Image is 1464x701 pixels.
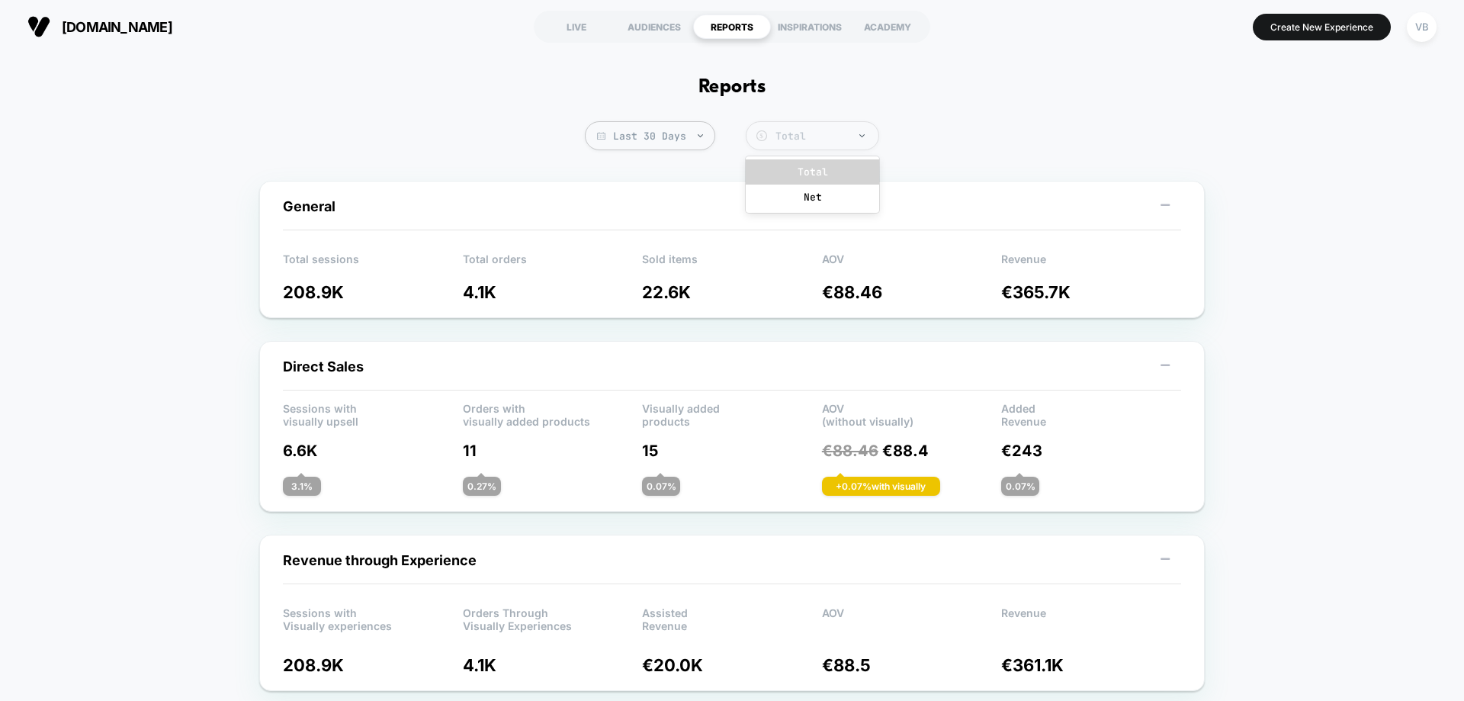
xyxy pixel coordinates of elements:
[463,606,643,629] p: Orders Through Visually Experiences
[1001,606,1181,629] p: Revenue
[463,655,643,675] p: 4.1K
[746,159,879,185] div: Total
[23,14,177,39] button: [DOMAIN_NAME]
[1001,477,1039,496] div: 0.07 %
[283,359,364,375] span: Direct Sales
[698,134,703,137] img: end
[1402,11,1441,43] button: VB
[822,442,1002,460] p: € 88.4
[463,442,643,460] p: 11
[1001,442,1181,460] p: € 243
[642,606,822,629] p: Assisted Revenue
[283,477,321,496] div: 3.1 %
[283,282,463,302] p: 208.9K
[822,252,1002,275] p: AOV
[283,198,335,214] span: General
[822,282,1002,302] p: € 88.46
[822,606,1002,629] p: AOV
[642,655,822,675] p: € 20.0K
[759,132,763,140] tspan: $
[1407,12,1437,42] div: VB
[27,15,50,38] img: Visually logo
[642,402,822,425] p: Visually added products
[283,252,463,275] p: Total sessions
[463,402,643,425] p: Orders with visually added products
[585,121,715,150] span: Last 30 Days
[746,185,879,210] div: Net
[538,14,615,39] div: LIVE
[775,130,871,143] div: Total
[283,606,463,629] p: Sessions with Visually experiences
[822,402,1002,425] p: AOV (without visually)
[642,442,822,460] p: 15
[1001,282,1181,302] p: € 365.7K
[283,402,463,425] p: Sessions with visually upsell
[615,14,693,39] div: AUDIENCES
[859,134,865,137] img: end
[693,14,771,39] div: REPORTS
[1001,252,1181,275] p: Revenue
[822,442,878,460] span: € 88.46
[463,252,643,275] p: Total orders
[1001,402,1181,425] p: Added Revenue
[698,76,766,98] h1: Reports
[771,14,849,39] div: INSPIRATIONS
[1253,14,1391,40] button: Create New Experience
[849,14,926,39] div: ACADEMY
[822,655,1002,675] p: € 88.5
[62,19,172,35] span: [DOMAIN_NAME]
[822,477,940,496] div: + 0.07 % with visually
[463,282,643,302] p: 4.1K
[642,252,822,275] p: Sold items
[463,477,501,496] div: 0.27 %
[283,552,477,568] span: Revenue through Experience
[597,132,605,140] img: calendar
[283,442,463,460] p: 6.6K
[1001,655,1181,675] p: € 361.1K
[283,655,463,675] p: 208.9K
[642,282,822,302] p: 22.6K
[642,477,680,496] div: 0.07 %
